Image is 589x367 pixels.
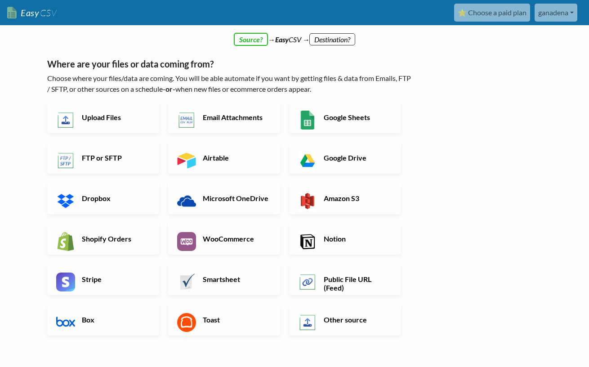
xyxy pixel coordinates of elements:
img: Airtable App & API [177,151,196,170]
h6: Airtable [201,153,271,162]
a: Other source [289,304,401,336]
a: Google Sheets [289,102,401,133]
h6: Amazon S3 [321,194,392,202]
h6: Dropbox [80,194,150,202]
h6: Other source [321,315,392,324]
h5: Where are your files or data coming from? [47,58,414,69]
img: Upload Files App & API [56,111,75,130]
img: Dropbox App & API [56,192,75,210]
img: Public File URL App & API [298,273,317,291]
h6: Google Drive [321,153,392,162]
h6: Notion [321,234,392,243]
a: Public File URL (Feed) [289,264,401,295]
a: EasyCSV [7,4,57,22]
h6: Public File URL (Feed) [321,275,392,292]
img: Email New CSV or XLSX File App & API [177,111,196,130]
img: Shopify App & API [56,232,75,251]
a: Toast [168,304,280,336]
h6: Email Attachments [201,113,271,121]
img: WooCommerce App & API [177,232,196,251]
a: Box [47,304,159,336]
a: ⭐ Choose a paid plan [454,4,530,22]
a: Notion [289,223,401,255]
a: Microsoft OneDrive [168,183,280,214]
a: Email Attachments [168,102,280,133]
a: Smartsheet [168,264,280,295]
img: Toast App & API [177,313,196,332]
a: Amazon S3 [289,183,401,214]
b: -or- [163,85,175,93]
img: Notion App & API [298,232,317,251]
div: → CSV → [38,25,551,45]
h6: Upload Files [80,113,150,121]
h6: Box [80,315,150,324]
h6: Smartsheet [201,275,271,283]
img: Smartsheet App & API [177,273,196,291]
img: Other Source App & API [298,313,317,332]
h6: Toast [201,315,271,324]
a: Airtable [168,142,280,174]
a: ganadena [535,4,577,22]
span: CSV [39,7,57,18]
h6: Shopify Orders [80,234,150,243]
img: Google Drive App & API [298,151,317,170]
img: Google Sheets App & API [298,111,317,130]
a: Shopify Orders [47,223,159,255]
img: FTP or SFTP App & API [56,151,75,170]
a: Upload Files [47,102,159,133]
a: Stripe [47,264,159,295]
a: Dropbox [47,183,159,214]
a: WooCommerce [168,223,280,255]
h6: FTP or SFTP [80,153,150,162]
img: Microsoft OneDrive App & API [177,192,196,210]
a: FTP or SFTP [47,142,159,174]
img: Box App & API [56,313,75,332]
img: Amazon S3 App & API [298,192,317,210]
h6: WooCommerce [201,234,271,243]
h6: Microsoft OneDrive [201,194,271,202]
img: Stripe App & API [56,273,75,291]
h6: Google Sheets [321,113,392,121]
p: Choose where your files/data are coming. You will be able automate if you want by getting files &... [47,73,414,94]
a: Google Drive [289,142,401,174]
h6: Stripe [80,275,150,283]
